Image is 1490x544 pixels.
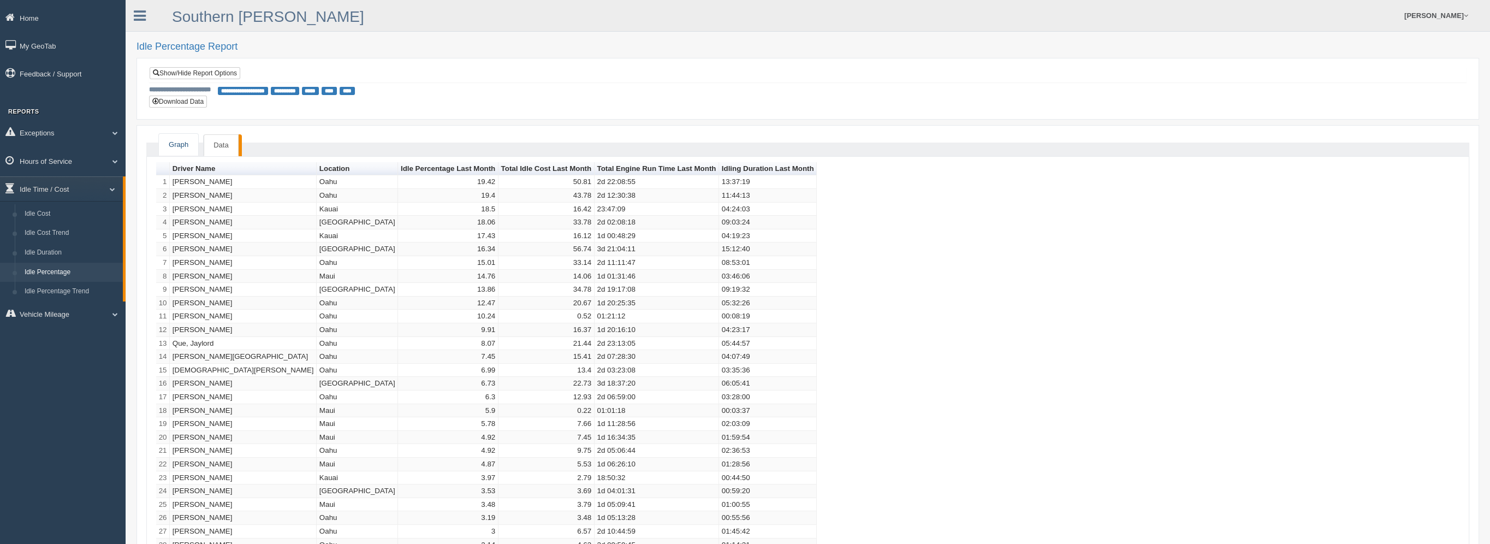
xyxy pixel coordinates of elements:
td: 4.92 [398,431,498,445]
td: 2d 05:06:44 [595,444,719,458]
td: 4.87 [398,458,498,471]
td: Maui [317,458,398,471]
td: 13.4 [498,364,595,377]
td: [GEOGRAPHIC_DATA] [317,243,398,256]
td: [PERSON_NAME] [170,377,317,391]
td: 1d 20:25:35 [595,297,719,310]
td: 04:23:17 [719,323,817,337]
td: 22 [156,458,170,471]
td: 16.12 [498,229,595,243]
td: [PERSON_NAME] [170,216,317,229]
td: 2d 19:17:08 [595,283,719,297]
a: Idle Percentage [20,263,123,282]
td: 3 [398,525,498,539]
td: [GEOGRAPHIC_DATA] [317,377,398,391]
td: 22.73 [498,377,595,391]
td: 1 [156,175,170,189]
td: 27 [156,525,170,539]
td: 03:35:36 [719,364,817,377]
button: Download Data [149,96,207,108]
td: Maui [317,270,398,283]
td: 06:05:41 [719,377,817,391]
td: 3.79 [498,498,595,512]
td: [PERSON_NAME][GEOGRAPHIC_DATA] [170,350,317,364]
td: Oahu [317,525,398,539]
td: 16.37 [498,323,595,337]
a: Graph [159,134,198,156]
td: 19.42 [398,175,498,189]
td: [PERSON_NAME] [170,189,317,203]
td: 2d 22:08:55 [595,175,719,189]
a: Idle Percentage Trend [20,282,123,301]
td: Oahu [317,350,398,364]
td: 6.3 [398,391,498,404]
td: [PERSON_NAME] [170,498,317,512]
td: 00:44:50 [719,471,817,485]
td: 6 [156,243,170,256]
td: 17 [156,391,170,404]
td: 15:12:40 [719,243,817,256]
td: 16.42 [498,203,595,216]
td: Oahu [317,511,398,525]
td: 20.67 [498,297,595,310]
td: 04:24:03 [719,203,817,216]
td: 6.73 [398,377,498,391]
td: 05:32:26 [719,297,817,310]
td: [DEMOGRAPHIC_DATA][PERSON_NAME] [170,364,317,377]
td: 7.66 [498,417,595,431]
td: 19 [156,417,170,431]
td: Oahu [317,323,398,337]
td: Que, Jaylord [170,337,317,351]
td: 5.53 [498,458,595,471]
td: 1d 00:48:29 [595,229,719,243]
td: 16 [156,377,170,391]
td: [PERSON_NAME] [170,323,317,337]
td: 12.47 [398,297,498,310]
td: Oahu [317,310,398,323]
td: Oahu [317,337,398,351]
td: 2 [156,189,170,203]
td: 5.9 [398,404,498,418]
td: 34.78 [498,283,595,297]
td: Kauai [317,471,398,485]
td: 09:19:32 [719,283,817,297]
td: 6.57 [498,525,595,539]
td: 13.86 [398,283,498,297]
td: [PERSON_NAME] [170,417,317,431]
td: 03:28:00 [719,391,817,404]
td: 3.48 [398,498,498,512]
td: 11:44:13 [719,189,817,203]
th: Sort column [719,162,817,176]
td: 26 [156,511,170,525]
td: 00:03:37 [719,404,817,418]
td: 50.81 [498,175,595,189]
td: 09:03:24 [719,216,817,229]
td: 15 [156,364,170,377]
td: Oahu [317,364,398,377]
td: 20 [156,431,170,445]
td: 2d 23:13:05 [595,337,719,351]
td: Oahu [317,256,398,270]
td: [PERSON_NAME] [170,404,317,418]
td: 13:37:19 [719,175,817,189]
td: Maui [317,404,398,418]
td: 3.97 [398,471,498,485]
td: 33.78 [498,216,595,229]
td: [PERSON_NAME] [170,270,317,283]
td: 0.22 [498,404,595,418]
td: 2.79 [498,471,595,485]
td: 24 [156,484,170,498]
td: 13 [156,337,170,351]
td: 12.93 [498,391,595,404]
td: 15.41 [498,350,595,364]
td: 03:46:06 [719,270,817,283]
td: Oahu [317,444,398,458]
td: 21.44 [498,337,595,351]
td: 16.34 [398,243,498,256]
h2: Idle Percentage Report [136,42,1479,52]
td: 11 [156,310,170,323]
td: 19.4 [398,189,498,203]
td: 18.5 [398,203,498,216]
td: 23 [156,471,170,485]
td: 15.01 [398,256,498,270]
